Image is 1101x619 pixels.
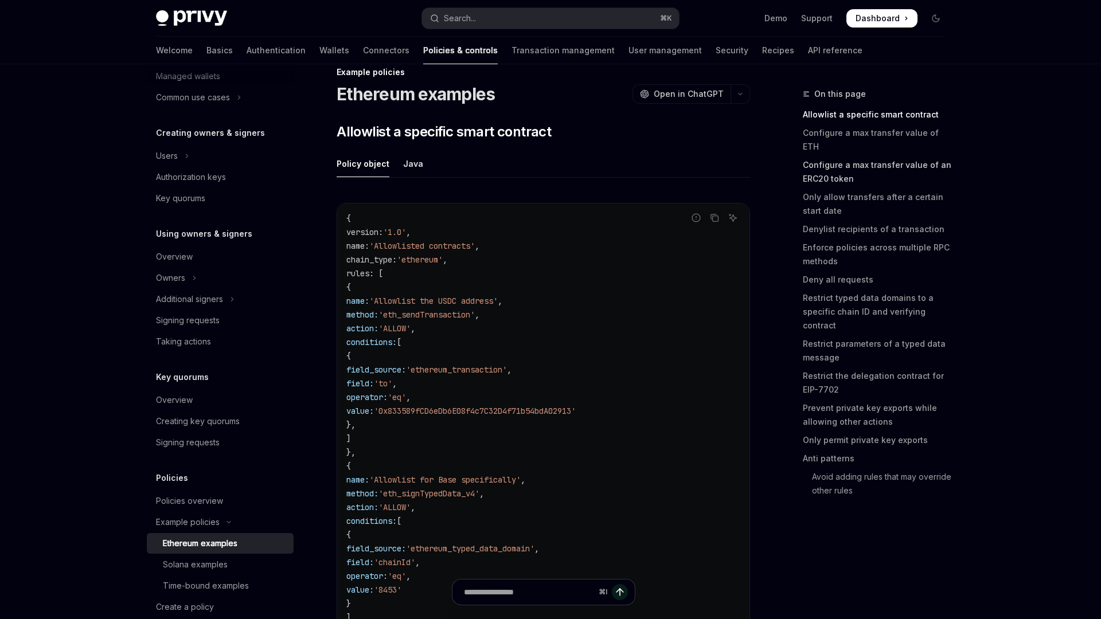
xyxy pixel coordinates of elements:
[507,365,512,375] span: ,
[803,271,954,289] a: Deny all requests
[406,392,411,402] span: ,
[803,124,954,156] a: Configure a max transfer value of ETH
[803,449,954,468] a: Anti patterns
[764,13,787,24] a: Demo
[346,475,369,485] span: name:
[147,188,294,209] a: Key quorums
[411,323,415,334] span: ,
[397,254,443,265] span: 'ethereum'
[346,447,356,457] span: },
[803,188,954,220] a: Only allow transfers after a certain start date
[346,227,378,237] span: version
[147,512,294,532] button: Toggle Example policies section
[403,150,423,177] div: Java
[147,146,294,166] button: Toggle Users section
[411,502,415,512] span: ,
[163,558,228,571] div: Solana examples
[803,105,954,124] a: Allowlist a specific smart contract
[147,167,294,187] a: Authorization keys
[846,9,918,28] a: Dashboard
[689,210,704,225] button: Report incorrect code
[346,392,388,402] span: operator:
[803,399,954,431] a: Prevent private key exports while allowing other actions
[156,91,230,104] div: Common use cases
[156,292,223,306] div: Additional signers
[337,66,750,78] div: Example policies
[156,250,193,264] div: Overview
[346,488,378,499] span: method:
[475,309,479,320] span: ,
[156,271,185,285] div: Owners
[374,557,415,567] span: 'chainId'
[147,533,294,554] a: Ethereum examples
[725,210,740,225] button: Ask AI
[378,502,411,512] span: 'ALLOW'
[415,557,420,567] span: ,
[633,84,731,104] button: Open in ChatGPT
[156,370,209,384] h5: Key quorums
[475,241,479,251] span: ,
[156,600,214,614] div: Create a policy
[444,11,476,25] div: Search...
[369,241,475,251] span: 'Allowlisted contracts'
[337,150,389,177] div: Policy object
[388,392,406,402] span: 'eq'
[406,227,411,237] span: ,
[346,502,378,512] span: action:
[147,575,294,596] a: Time-bound examples
[247,37,306,64] a: Authentication
[707,210,722,225] button: Copy the contents from the code block
[346,296,369,306] span: name:
[346,323,378,334] span: action:
[346,433,351,444] span: ]
[803,335,954,367] a: Restrict parameters of a typed data message
[156,335,211,348] div: Taking actions
[319,37,349,64] a: Wallets
[156,149,178,163] div: Users
[346,420,356,430] span: },
[374,406,576,416] span: '0x833589fCD6eDb6E08f4c7C32D4f71b54bdA02913'
[521,475,525,485] span: ,
[163,579,249,593] div: Time-bound examples
[628,37,702,64] a: User management
[378,309,475,320] span: 'eth_sendTransaction'
[147,390,294,410] a: Overview
[814,87,866,101] span: On this page
[392,254,397,265] span: :
[156,170,226,184] div: Authorization keys
[383,227,406,237] span: '1.0'
[803,468,954,500] a: Avoid adding rules that may override other rules
[369,296,498,306] span: 'Allowlist the USDC address'
[464,579,594,605] input: Ask a question...
[346,337,397,347] span: conditions:
[147,597,294,617] a: Create a policy
[163,536,237,550] div: Ethereum examples
[803,220,954,238] a: Denylist recipients of a transaction
[363,37,409,64] a: Connectors
[660,14,672,23] span: ⌘ K
[346,365,406,375] span: field_source:
[147,268,294,288] button: Toggle Owners section
[156,515,220,529] div: Example policies
[498,296,502,306] span: ,
[156,191,205,205] div: Key quorums
[206,37,233,64] a: Basics
[762,37,794,64] a: Recipes
[406,571,411,581] span: ,
[156,436,220,449] div: Signing requests
[346,213,351,224] span: {
[716,37,748,64] a: Security
[512,37,615,64] a: Transaction management
[337,84,495,104] h1: Ethereum examples
[654,88,724,100] span: Open in ChatGPT
[388,571,406,581] span: 'eq'
[397,516,401,526] span: [
[346,461,351,471] span: {
[346,241,365,251] span: name
[156,414,240,428] div: Creating key quorums
[406,365,507,375] span: 'ethereum_transaction'
[147,289,294,309] button: Toggle Additional signers section
[346,351,351,361] span: {
[156,494,223,508] div: Policies overview
[346,268,369,279] span: rules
